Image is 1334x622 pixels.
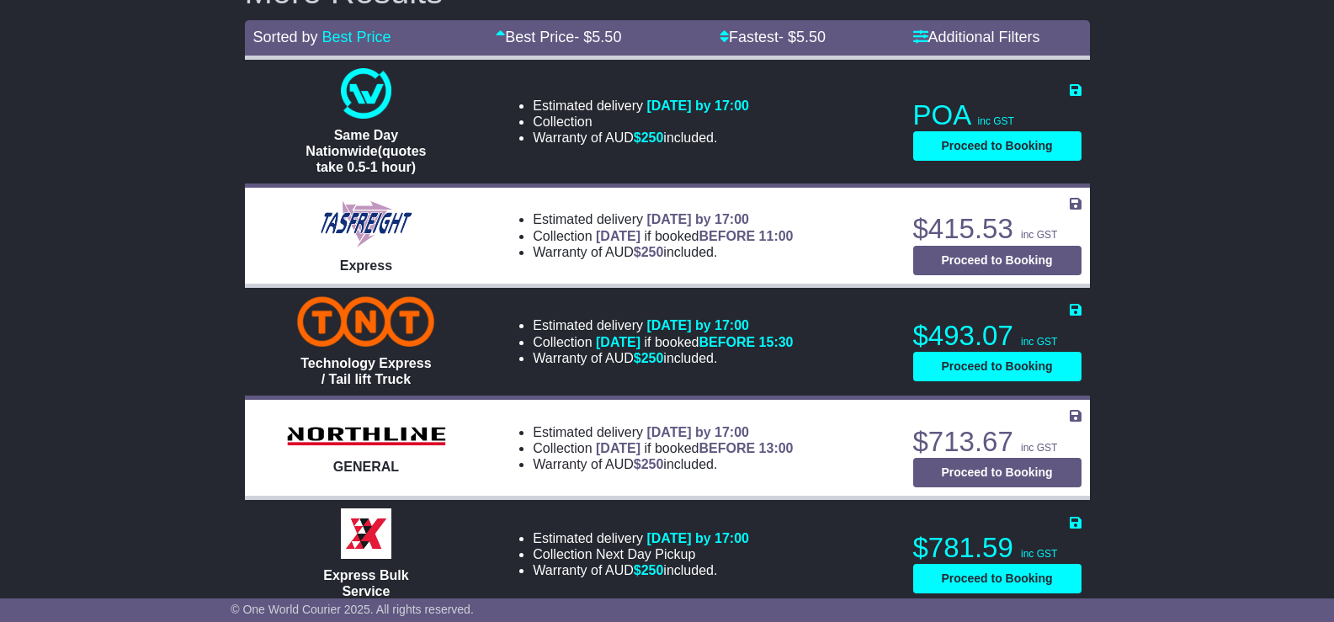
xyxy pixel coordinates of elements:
li: Collection [533,440,793,456]
span: inc GST [978,115,1014,127]
span: inc GST [1021,229,1057,241]
span: - $ [779,29,826,45]
img: TNT Domestic: Technology Express / Tail lift Truck [297,296,434,347]
span: 5.50 [796,29,826,45]
span: 13:00 [759,441,794,455]
span: Same Day Nationwide(quotes take 0.5-1 hour) [306,128,426,174]
span: GENERAL [333,460,399,474]
span: $ [634,457,664,471]
li: Warranty of AUD included. [533,456,793,472]
button: Proceed to Booking [913,352,1082,381]
img: Tasfreight: Express [318,199,414,249]
span: 250 [641,457,664,471]
p: $713.67 [913,425,1082,459]
button: Proceed to Booking [913,458,1082,487]
span: if booked [596,441,793,455]
li: Warranty of AUD included. [533,562,749,578]
img: Border Express: Express Bulk Service [341,508,391,559]
span: 250 [641,351,664,365]
span: Technology Express / Tail lift Truck [300,356,431,386]
button: Proceed to Booking [913,131,1082,161]
span: $ [634,245,664,259]
a: Fastest- $5.50 [720,29,826,45]
span: $ [634,351,664,365]
p: $781.59 [913,531,1082,565]
li: Estimated delivery [533,424,793,440]
p: $415.53 [913,212,1082,246]
span: © One World Courier 2025. All rights reserved. [231,603,474,616]
li: Estimated delivery [533,530,749,546]
span: [DATE] by 17:00 [646,531,749,545]
img: One World Courier: Same Day Nationwide(quotes take 0.5-1 hour) [341,68,391,119]
li: Collection [533,334,793,350]
span: [DATE] by 17:00 [646,318,749,332]
span: Express Bulk Service [323,568,408,598]
span: - $ [574,29,621,45]
span: [DATE] [596,441,640,455]
span: if booked [596,335,793,349]
span: $ [634,130,664,145]
li: Estimated delivery [533,211,793,227]
p: POA [913,98,1082,132]
span: BEFORE [699,229,755,243]
span: [DATE] by 17:00 [646,425,749,439]
span: Express [340,258,392,273]
li: Warranty of AUD included. [533,244,793,260]
span: 5.50 [592,29,621,45]
p: $493.07 [913,319,1082,353]
a: Best Price- $5.50 [496,29,621,45]
li: Collection [533,546,749,562]
span: inc GST [1021,548,1057,560]
span: BEFORE [699,441,755,455]
button: Proceed to Booking [913,246,1082,275]
li: Warranty of AUD included. [533,350,793,366]
img: Northline Distribution: GENERAL [282,422,450,450]
span: [DATE] [596,335,640,349]
a: Best Price [322,29,391,45]
a: Additional Filters [913,29,1040,45]
span: [DATE] [596,229,640,243]
li: Estimated delivery [533,98,749,114]
li: Collection [533,114,749,130]
span: inc GST [1021,442,1057,454]
span: BEFORE [699,335,755,349]
button: Proceed to Booking [913,564,1082,593]
span: 250 [641,245,664,259]
li: Collection [533,228,793,244]
span: 250 [641,563,664,577]
span: 11:00 [759,229,794,243]
span: $ [634,563,664,577]
span: Next Day Pickup [596,547,695,561]
span: if booked [596,229,793,243]
span: 250 [641,130,664,145]
span: 15:30 [759,335,794,349]
li: Warranty of AUD included. [533,130,749,146]
span: [DATE] by 17:00 [646,212,749,226]
span: Sorted by [253,29,318,45]
span: [DATE] by 17:00 [646,98,749,113]
span: inc GST [1021,336,1057,348]
li: Estimated delivery [533,317,793,333]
